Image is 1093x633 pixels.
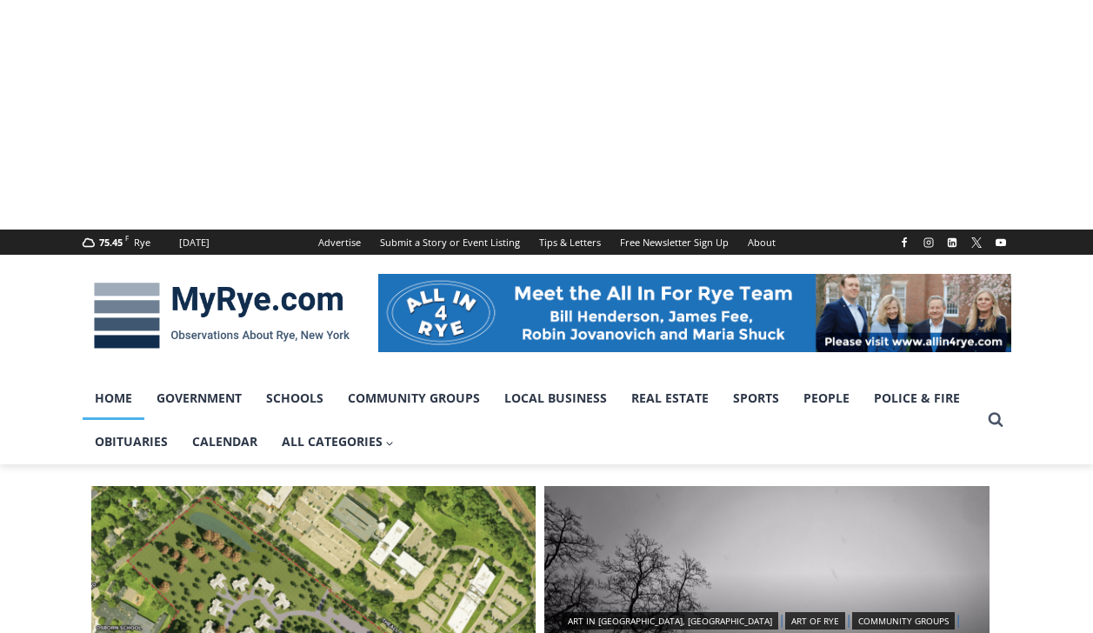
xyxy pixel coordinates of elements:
a: Instagram [918,232,939,253]
a: Advertise [309,230,370,255]
a: Free Newsletter Sign Up [610,230,738,255]
button: View Search Form [980,404,1011,436]
a: Linkedin [942,232,963,253]
span: F [125,233,129,243]
img: MyRye.com [83,270,361,361]
a: Art of Rye [785,612,845,630]
a: Police & Fire [862,376,972,420]
a: People [791,376,862,420]
div: [DATE] [179,235,210,250]
nav: Primary Navigation [83,376,980,464]
a: Community Groups [336,376,492,420]
nav: Secondary Navigation [309,230,785,255]
a: Submit a Story or Event Listing [370,230,530,255]
a: Facebook [894,232,915,253]
a: Home [83,376,144,420]
a: Art in [GEOGRAPHIC_DATA], [GEOGRAPHIC_DATA] [562,612,778,630]
a: Government [144,376,254,420]
a: Real Estate [619,376,721,420]
div: Rye [134,235,150,250]
a: Community Groups [852,612,955,630]
a: Local Business [492,376,619,420]
span: All Categories [282,432,395,451]
a: Sports [721,376,791,420]
a: YouTube [990,232,1011,253]
span: 75.45 [99,236,123,249]
a: Tips & Letters [530,230,610,255]
a: Calendar [180,420,270,463]
a: All Categories [270,420,407,463]
a: About [738,230,785,255]
a: Schools [254,376,336,420]
a: X [966,232,987,253]
a: Obituaries [83,420,180,463]
img: All in for Rye [378,274,1011,352]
